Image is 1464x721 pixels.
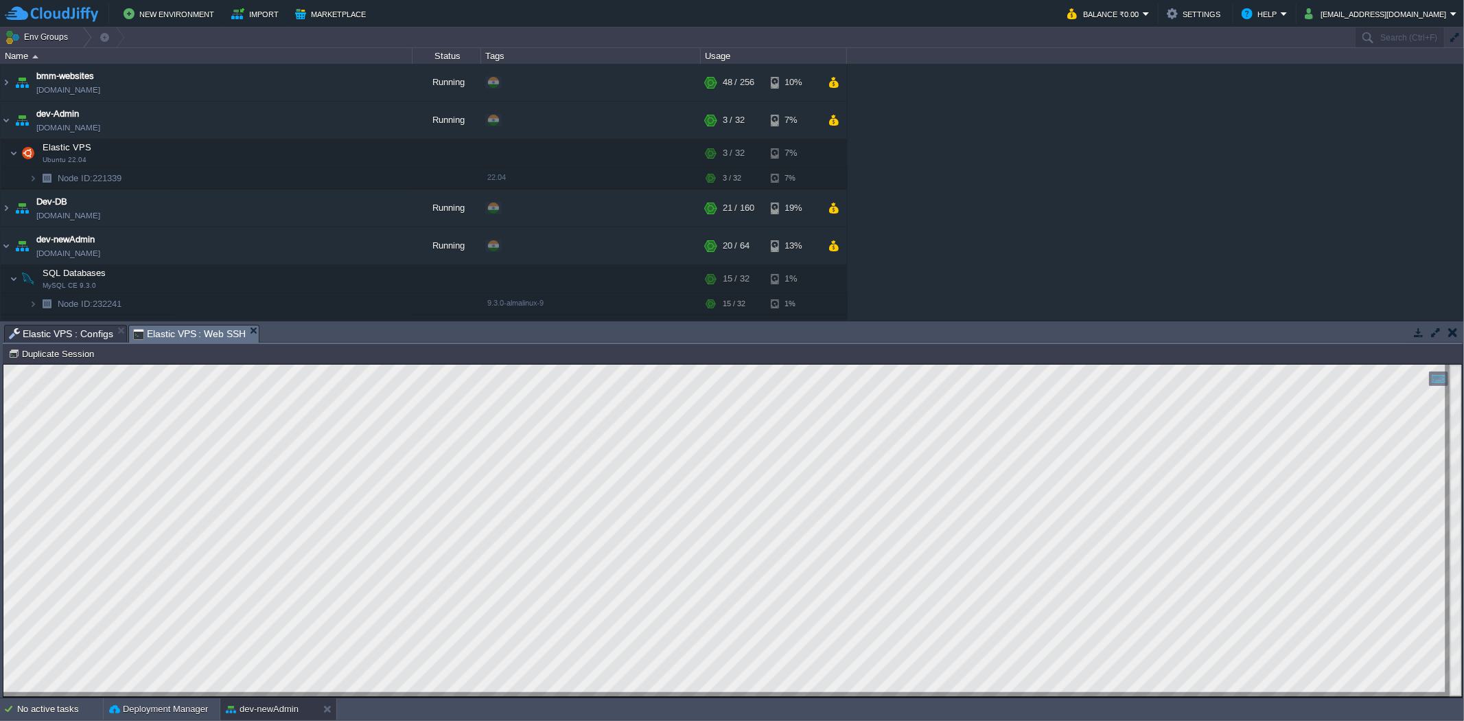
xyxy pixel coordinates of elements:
[771,227,815,264] div: 13%
[771,139,815,167] div: 7%
[29,293,37,314] img: AMDAwAAAACH5BAEAAAAALAAAAAABAAEAAAICRAEAOw==
[10,315,18,343] img: AMDAwAAAACH5BAEAAAAALAAAAAABAAEAAAICRAEAOw==
[723,190,754,227] div: 21 / 160
[41,268,108,278] a: SQL DatabasesMySQL CE 9.3.0
[19,139,38,167] img: AMDAwAAAACH5BAEAAAAALAAAAAABAAEAAAICRAEAOw==
[1167,5,1224,22] button: Settings
[701,48,846,64] div: Usage
[12,64,32,101] img: AMDAwAAAACH5BAEAAAAALAAAAAABAAEAAAICRAEAOw==
[723,227,750,264] div: 20 / 64
[36,83,100,97] span: [DOMAIN_NAME]
[1,102,12,139] img: AMDAwAAAACH5BAEAAAAALAAAAAABAAEAAAICRAEAOw==
[37,168,56,189] img: AMDAwAAAACH5BAEAAAAALAAAAAABAAEAAAICRAEAOw==
[9,325,113,342] span: Elastic VPS : Configs
[12,190,32,227] img: AMDAwAAAACH5BAEAAAAALAAAAAABAAEAAAICRAEAOw==
[56,298,124,310] a: Node ID:232241
[36,121,100,135] span: [DOMAIN_NAME]
[1305,5,1450,22] button: [EMAIL_ADDRESS][DOMAIN_NAME]
[482,48,700,64] div: Tags
[56,172,124,184] a: Node ID:221339
[10,139,18,167] img: AMDAwAAAACH5BAEAAAAALAAAAAABAAEAAAICRAEAOw==
[771,102,815,139] div: 7%
[36,195,67,209] a: Dev-DB
[723,315,745,343] div: 5 / 32
[41,317,93,329] span: Elastic VPS
[19,315,38,343] img: AMDAwAAAACH5BAEAAAAALAAAAAABAAEAAAICRAEAOw==
[58,299,93,309] span: Node ID:
[295,5,370,22] button: Marketplace
[43,156,86,164] span: Ubuntu 22.04
[1,227,12,264] img: AMDAwAAAACH5BAEAAAAALAAAAAABAAEAAAICRAEAOw==
[1,190,12,227] img: AMDAwAAAACH5BAEAAAAALAAAAAABAAEAAAICRAEAOw==
[413,190,481,227] div: Running
[1,64,12,101] img: AMDAwAAAACH5BAEAAAAALAAAAAABAAEAAAICRAEAOw==
[56,172,124,184] span: 221339
[12,227,32,264] img: AMDAwAAAACH5BAEAAAAALAAAAAABAAEAAAICRAEAOw==
[12,102,32,139] img: AMDAwAAAACH5BAEAAAAALAAAAAABAAEAAAICRAEAOw==
[413,64,481,101] div: Running
[19,265,38,293] img: AMDAwAAAACH5BAEAAAAALAAAAAABAAEAAAICRAEAOw==
[1,48,412,64] div: Name
[771,315,815,343] div: 25%
[771,64,815,101] div: 10%
[32,55,38,58] img: AMDAwAAAACH5BAEAAAAALAAAAAABAAEAAAICRAEAOw==
[56,298,124,310] span: 232241
[413,48,480,64] div: Status
[1067,5,1143,22] button: Balance ₹0.00
[36,247,100,260] span: [DOMAIN_NAME]
[413,227,481,264] div: Running
[723,102,745,139] div: 3 / 32
[723,293,745,314] div: 15 / 32
[41,142,93,152] a: Elastic VPSUbuntu 22.04
[29,168,37,189] img: AMDAwAAAACH5BAEAAAAALAAAAAABAAEAAAICRAEAOw==
[41,141,93,153] span: Elastic VPS
[37,293,56,314] img: AMDAwAAAACH5BAEAAAAALAAAAAABAAEAAAICRAEAOw==
[43,282,96,290] span: MySQL CE 9.3.0
[723,139,745,167] div: 3 / 32
[487,299,544,307] span: 9.3.0-almalinux-9
[5,27,73,47] button: Env Groups
[723,64,754,101] div: 48 / 256
[487,173,506,181] span: 22.04
[771,293,815,314] div: 1%
[771,190,815,227] div: 19%
[36,69,94,83] a: bmm-websites
[36,107,79,121] a: dev-Admin
[124,5,218,22] button: New Environment
[36,209,100,222] span: [DOMAIN_NAME]
[17,698,103,720] div: No active tasks
[231,5,283,22] button: Import
[41,318,93,328] a: Elastic VPS
[771,168,815,189] div: 7%
[723,265,750,293] div: 15 / 32
[226,702,299,716] button: dev-newAdmin
[133,325,246,343] span: Elastic VPS : Web SSH
[1242,5,1281,22] button: Help
[109,702,208,716] button: Deployment Manager
[41,267,108,279] span: SQL Databases
[36,233,95,247] a: dev-newAdmin
[10,265,18,293] img: AMDAwAAAACH5BAEAAAAALAAAAAABAAEAAAICRAEAOw==
[5,5,98,23] img: CloudJiffy
[58,173,93,183] span: Node ID:
[8,347,98,360] button: Duplicate Session
[771,265,815,293] div: 1%
[723,168,741,189] div: 3 / 32
[413,102,481,139] div: Running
